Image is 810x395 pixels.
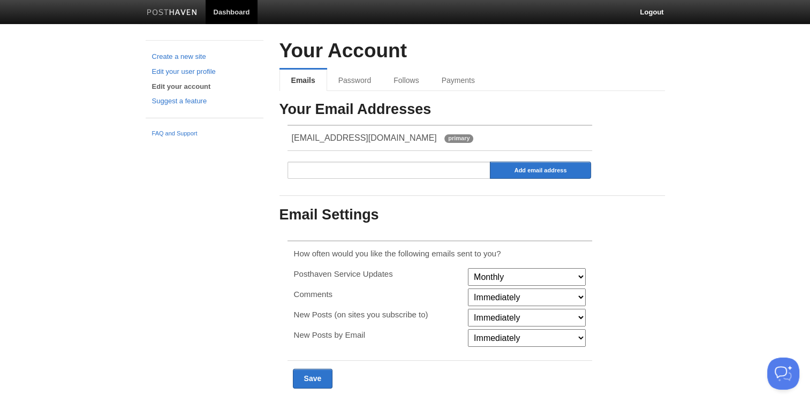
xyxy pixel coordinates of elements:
p: New Posts (on sites you subscribe to) [294,309,461,320]
span: primary [444,134,473,143]
a: Payments [430,70,486,91]
a: Edit your account [152,81,257,93]
p: Posthaven Service Updates [294,268,461,279]
h3: Your Email Addresses [279,102,665,118]
img: Posthaven-bar [147,9,198,17]
h3: Email Settings [279,207,665,223]
a: Suggest a feature [152,96,257,107]
a: Password [327,70,382,91]
a: Edit your user profile [152,66,257,78]
p: Comments [294,288,461,300]
p: New Posts by Email [294,329,461,340]
a: Emails [279,70,327,91]
a: Follows [382,70,430,91]
iframe: Help Scout Beacon - Open [767,358,799,390]
h2: Your Account [279,40,665,62]
p: How often would you like the following emails sent to you? [294,248,586,259]
span: [EMAIL_ADDRESS][DOMAIN_NAME] [292,133,437,142]
input: Add email address [490,162,592,179]
a: FAQ and Support [152,129,257,139]
input: Save [293,369,333,389]
a: Create a new site [152,51,257,63]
